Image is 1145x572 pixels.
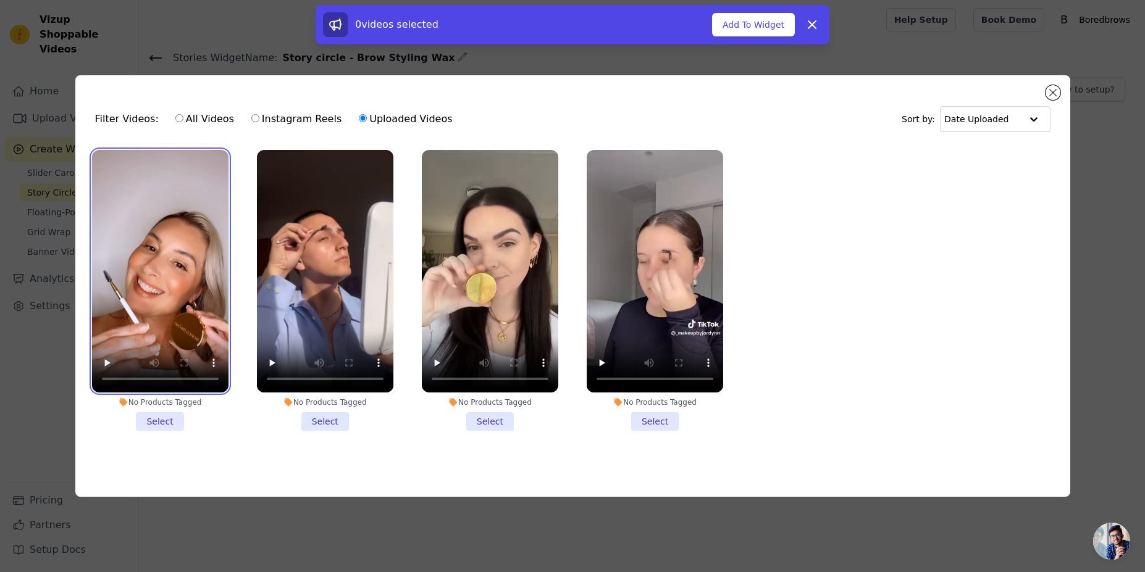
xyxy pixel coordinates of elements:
label: Instagram Reels [251,111,342,127]
div: No Products Tagged [92,397,229,407]
label: All Videos [175,111,235,127]
div: Open chat [1093,523,1130,560]
div: No Products Tagged [257,397,393,407]
button: Add To Widget [712,13,795,36]
div: Filter Videos: [95,105,459,133]
label: Uploaded Videos [358,111,453,127]
div: Sort by: [902,106,1051,132]
button: Close modal [1046,85,1060,100]
div: No Products Tagged [587,397,723,407]
span: 0 videos selected [355,19,438,30]
div: No Products Tagged [422,397,558,407]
